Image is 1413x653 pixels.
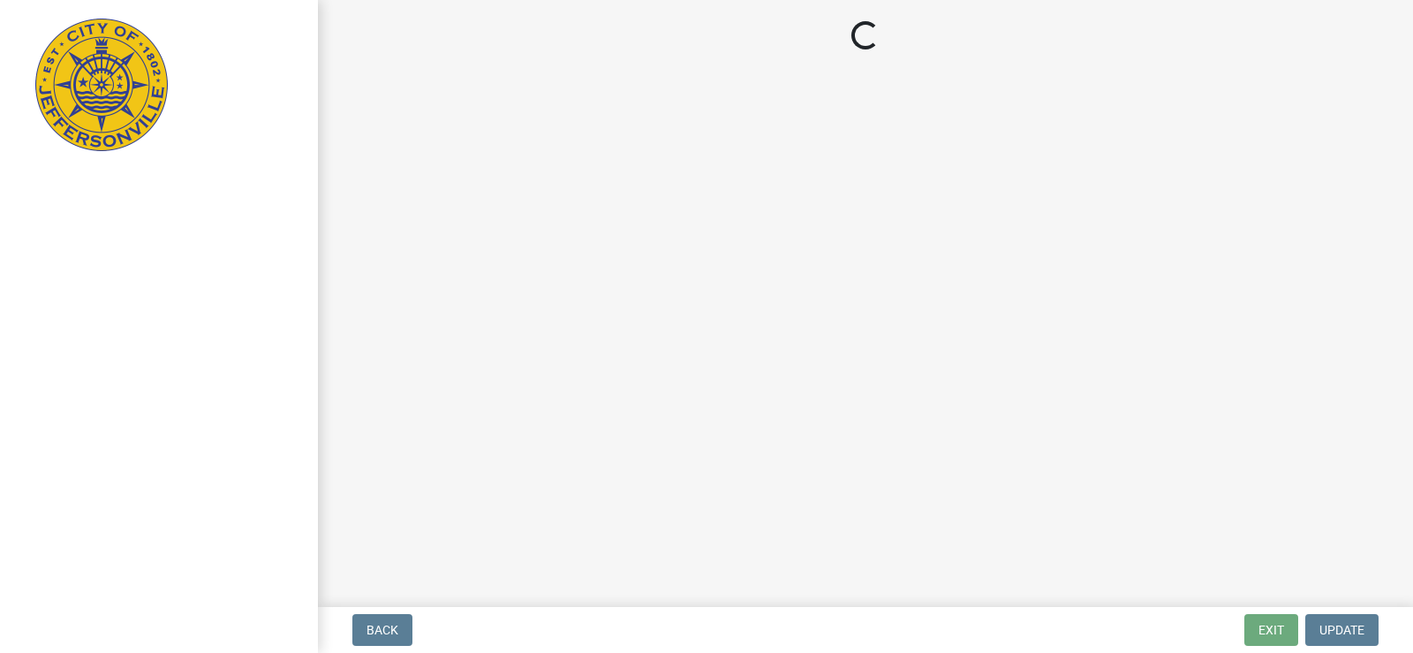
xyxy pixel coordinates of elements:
[1244,614,1298,646] button: Exit
[1319,623,1364,637] span: Update
[366,623,398,637] span: Back
[35,19,168,151] img: City of Jeffersonville, Indiana
[352,614,412,646] button: Back
[1305,614,1379,646] button: Update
